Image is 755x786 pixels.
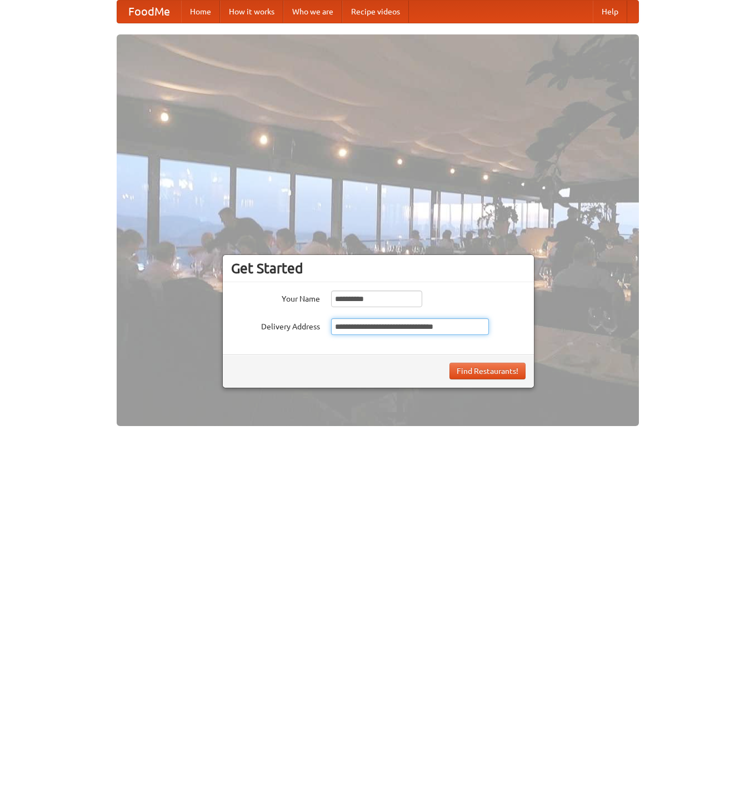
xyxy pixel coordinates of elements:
label: Delivery Address [231,318,320,332]
a: Recipe videos [342,1,409,23]
a: Who we are [283,1,342,23]
a: How it works [220,1,283,23]
button: Find Restaurants! [449,363,526,379]
label: Your Name [231,291,320,304]
a: FoodMe [117,1,181,23]
a: Home [181,1,220,23]
h3: Get Started [231,260,526,277]
a: Help [593,1,627,23]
